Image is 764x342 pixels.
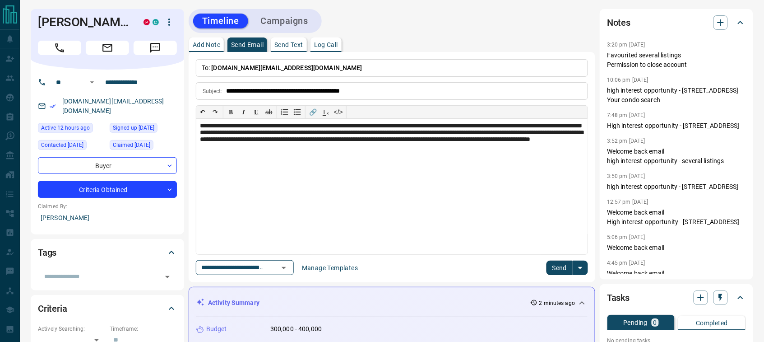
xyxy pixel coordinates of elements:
[607,182,746,192] p: high interest opportunity - [STREET_ADDRESS]
[237,106,250,118] button: 𝑰
[196,106,209,118] button: ↶
[607,269,746,278] p: Welcome back email
[113,141,150,150] span: Claimed [DATE]
[212,64,362,71] span: [DOMAIN_NAME][EMAIL_ADDRESS][DOMAIN_NAME]
[607,42,645,48] p: 3:20 pm [DATE]
[546,261,573,275] button: Send
[250,106,263,118] button: 𝐔
[607,51,746,70] p: Favourited several listings Permission to close account
[38,181,177,198] div: Criteria Obtained
[254,108,259,116] span: 𝐔
[607,199,648,205] p: 12:57 pm [DATE]
[653,319,657,326] p: 0
[38,123,105,136] div: Wed Aug 13 2025
[607,147,746,166] p: Welcome back email high interest opportunity - several listings
[291,106,304,118] button: Bullet list
[38,41,81,55] span: Call
[607,208,746,227] p: Welcome back email High interest opportunity - [STREET_ADDRESS]
[38,202,177,211] p: Claimed By:
[38,301,67,316] h2: Criteria
[206,324,227,334] p: Budget
[278,262,290,274] button: Open
[38,242,177,263] div: Tags
[696,320,728,326] p: Completed
[607,86,746,105] p: high interest opportunity - [STREET_ADDRESS] Your condo search
[539,299,575,307] p: 2 minutes ago
[270,324,322,334] p: 300,000 - 400,000
[193,14,248,28] button: Timeline
[203,87,222,95] p: Subject:
[38,325,105,333] p: Actively Searching:
[86,41,129,55] span: Email
[319,106,332,118] button: T̲ₓ
[62,98,164,114] a: [DOMAIN_NAME][EMAIL_ADDRESS][DOMAIN_NAME]
[38,211,177,225] p: [PERSON_NAME]
[38,245,56,260] h2: Tags
[38,140,105,153] div: Tue Aug 12 2025
[607,138,645,144] p: 3:52 pm [DATE]
[41,123,90,132] span: Active 12 hours ago
[38,298,177,319] div: Criteria
[110,325,177,333] p: Timeframe:
[161,271,174,283] button: Open
[307,106,319,118] button: 🔗
[274,42,303,48] p: Send Text
[50,103,56,109] svg: Email Verified
[231,42,264,48] p: Send Email
[278,106,291,118] button: Numbered list
[110,140,177,153] div: Sun Nov 14 2021
[314,42,338,48] p: Log Call
[263,106,275,118] button: ab
[144,19,150,25] div: property.ca
[196,295,588,311] div: Activity Summary2 minutes ago
[607,112,645,118] p: 7:48 pm [DATE]
[607,173,645,179] p: 3:50 pm [DATE]
[225,106,237,118] button: 𝐁
[607,77,648,83] p: 10:06 pm [DATE]
[607,290,630,305] h2: Tasks
[87,77,97,88] button: Open
[208,298,259,308] p: Activity Summary
[607,243,746,253] p: Welcome back email
[624,319,648,326] p: Pending
[607,15,630,30] h2: Notes
[110,123,177,136] div: Sun Nov 14 2021
[38,15,130,29] h1: [PERSON_NAME]
[113,123,154,132] span: Signed up [DATE]
[607,287,746,309] div: Tasks
[209,106,222,118] button: ↷
[41,141,83,150] span: Contacted [DATE]
[607,12,746,33] div: Notes
[134,41,177,55] span: Message
[153,19,159,25] div: condos.ca
[607,121,746,131] p: High interest opportunity - [STREET_ADDRESS]
[332,106,345,118] button: </>
[607,234,645,240] p: 5:06 pm [DATE]
[296,261,363,275] button: Manage Templates
[193,42,220,48] p: Add Note
[38,157,177,174] div: Buyer
[607,260,645,266] p: 4:45 pm [DATE]
[196,59,588,77] p: To:
[252,14,317,28] button: Campaigns
[546,261,588,275] div: split button
[265,108,273,116] s: ab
